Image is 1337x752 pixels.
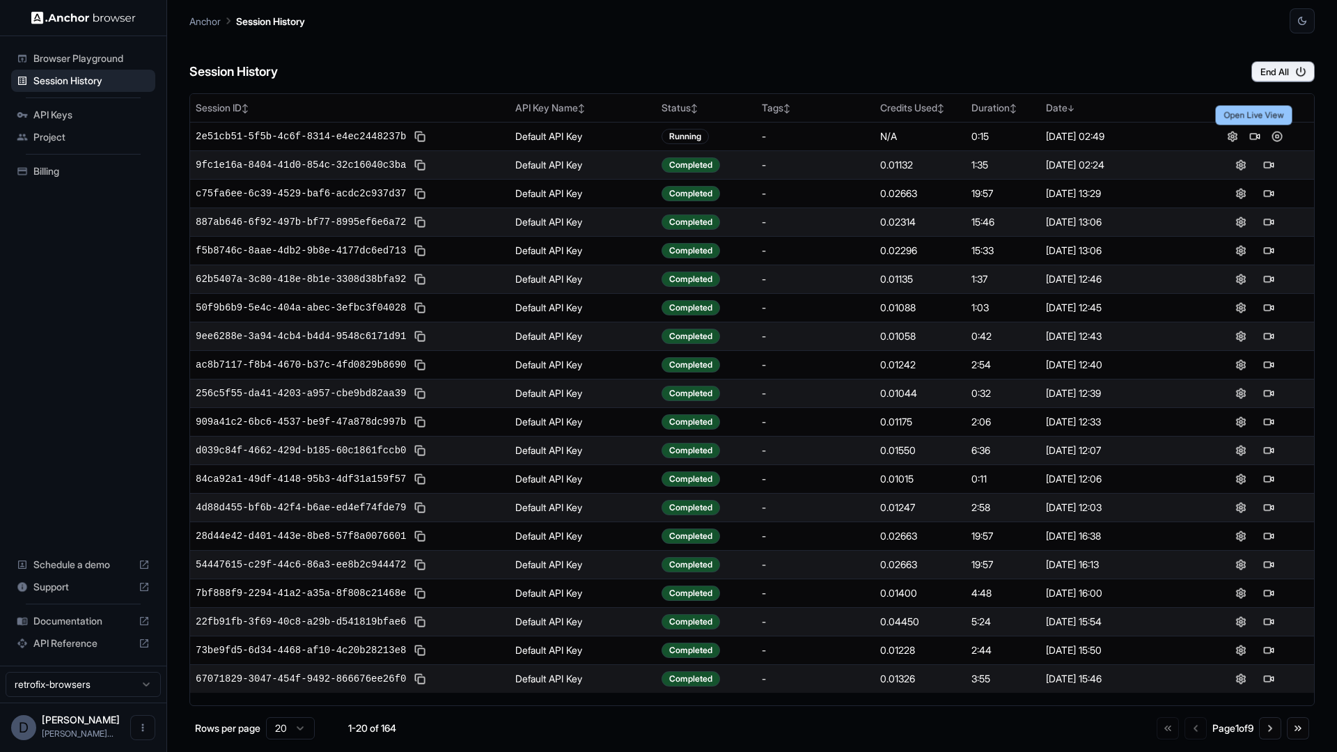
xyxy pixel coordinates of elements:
[510,265,656,293] td: Default API Key
[1046,244,1190,258] div: [DATE] 13:06
[1046,415,1190,429] div: [DATE] 12:33
[762,272,869,286] div: -
[11,70,155,92] div: Session History
[762,415,869,429] div: -
[42,728,114,739] span: daniel@retrofix.ai
[662,586,720,601] div: Completed
[971,386,1034,400] div: 0:32
[691,103,698,113] span: ↕
[11,160,155,182] div: Billing
[971,615,1034,629] div: 5:24
[762,329,869,343] div: -
[11,554,155,576] div: Schedule a demo
[971,501,1034,515] div: 2:58
[196,329,406,343] span: 9ee6288e-3a94-4cb4-b4d4-9548c6171d91
[196,358,406,372] span: ac8b7117-f8b4-4670-b37c-4fd0829b8690
[880,558,960,572] div: 0.02663
[196,187,406,201] span: c75fa6ee-6c39-4529-baf6-acdc2c937d37
[196,272,406,286] span: 62b5407a-3c80-418e-8b1e-3308d38bfa92
[880,158,960,172] div: 0.01132
[510,493,656,522] td: Default API Key
[33,108,150,122] span: API Keys
[1046,672,1190,686] div: [DATE] 15:46
[971,329,1034,343] div: 0:42
[762,158,869,172] div: -
[662,357,720,373] div: Completed
[762,301,869,315] div: -
[880,615,960,629] div: 0.04450
[189,13,305,29] nav: breadcrumb
[762,187,869,201] div: -
[762,244,869,258] div: -
[971,415,1034,429] div: 2:06
[510,550,656,579] td: Default API Key
[510,236,656,265] td: Default API Key
[937,103,944,113] span: ↕
[1046,329,1190,343] div: [DATE] 12:43
[880,358,960,372] div: 0.01242
[762,444,869,457] div: -
[11,104,155,126] div: API Keys
[510,379,656,407] td: Default API Key
[971,130,1034,143] div: 0:15
[1216,106,1292,125] div: Open Live View
[662,129,709,144] div: Running
[196,501,406,515] span: 4d88d455-bf6b-42f4-b6ae-ed4ef74fde79
[33,74,150,88] span: Session History
[662,557,720,572] div: Completed
[662,471,720,487] div: Completed
[662,214,720,230] div: Completed
[1046,586,1190,600] div: [DATE] 16:00
[1046,130,1190,143] div: [DATE] 02:49
[662,386,720,401] div: Completed
[762,215,869,229] div: -
[1046,301,1190,315] div: [DATE] 12:45
[1046,472,1190,486] div: [DATE] 12:06
[662,101,751,115] div: Status
[510,607,656,636] td: Default API Key
[880,272,960,286] div: 0.01135
[971,272,1034,286] div: 1:37
[971,586,1034,600] div: 4:48
[33,614,133,628] span: Documentation
[11,576,155,598] div: Support
[880,586,960,600] div: 0.01400
[196,244,406,258] span: f5b8746c-8aae-4db2-9b8e-4177dc6ed713
[1046,558,1190,572] div: [DATE] 16:13
[971,472,1034,486] div: 0:11
[1046,643,1190,657] div: [DATE] 15:50
[880,472,960,486] div: 0.01015
[196,643,406,657] span: 73be9fd5-6d34-4468-af10-4c20b28213e8
[510,579,656,607] td: Default API Key
[1046,386,1190,400] div: [DATE] 12:39
[11,632,155,655] div: API Reference
[762,101,869,115] div: Tags
[1046,272,1190,286] div: [DATE] 12:46
[510,464,656,493] td: Default API Key
[515,101,650,115] div: API Key Name
[11,47,155,70] div: Browser Playground
[662,300,720,315] div: Completed
[762,558,869,572] div: -
[762,501,869,515] div: -
[510,150,656,179] td: Default API Key
[1046,187,1190,201] div: [DATE] 13:29
[1251,61,1315,82] button: End All
[1046,501,1190,515] div: [DATE] 12:03
[880,329,960,343] div: 0.01058
[971,672,1034,686] div: 3:55
[880,672,960,686] div: 0.01326
[189,14,221,29] p: Anchor
[662,443,720,458] div: Completed
[510,179,656,207] td: Default API Key
[662,186,720,201] div: Completed
[971,215,1034,229] div: 15:46
[11,126,155,148] div: Project
[196,158,406,172] span: 9fc1e16a-8404-41d0-854c-32c16040c3ba
[1046,158,1190,172] div: [DATE] 02:24
[880,130,960,143] div: N/A
[1212,721,1253,735] div: Page 1 of 9
[578,103,585,113] span: ↕
[662,528,720,544] div: Completed
[510,207,656,236] td: Default API Key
